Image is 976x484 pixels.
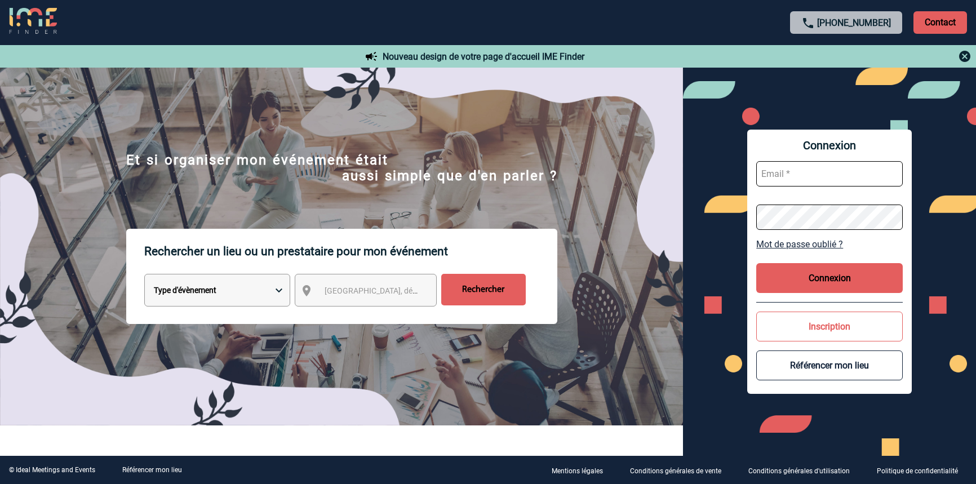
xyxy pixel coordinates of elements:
[756,263,903,293] button: Connexion
[756,139,903,152] span: Connexion
[543,465,621,476] a: Mentions légales
[801,16,815,30] img: call-24-px.png
[877,467,958,475] p: Politique de confidentialité
[630,467,721,475] p: Conditions générales de vente
[756,350,903,380] button: Référencer mon lieu
[621,465,739,476] a: Conditions générales de vente
[9,466,95,474] div: © Ideal Meetings and Events
[913,11,967,34] p: Contact
[756,161,903,187] input: Email *
[748,467,850,475] p: Conditions générales d'utilisation
[122,466,182,474] a: Référencer mon lieu
[756,312,903,341] button: Inscription
[325,286,481,295] span: [GEOGRAPHIC_DATA], département, région...
[144,229,557,274] p: Rechercher un lieu ou un prestataire pour mon événement
[441,274,526,305] input: Rechercher
[739,465,868,476] a: Conditions générales d'utilisation
[756,239,903,250] a: Mot de passe oublié ?
[817,17,891,28] a: [PHONE_NUMBER]
[868,465,976,476] a: Politique de confidentialité
[552,467,603,475] p: Mentions légales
